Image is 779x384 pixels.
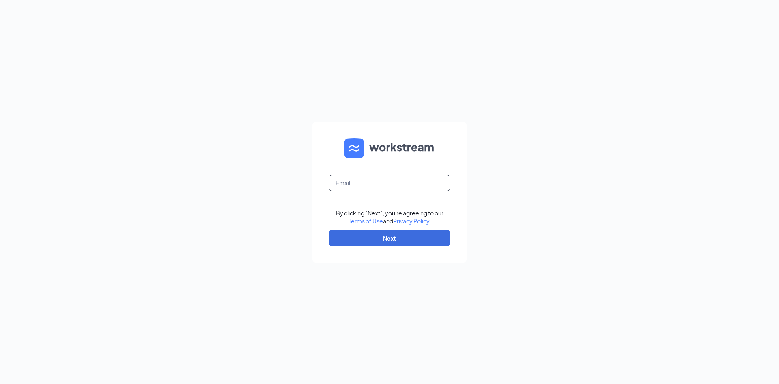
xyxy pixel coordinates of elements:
[349,217,383,225] a: Terms of Use
[329,230,450,246] button: Next
[344,138,435,158] img: WS logo and Workstream text
[393,217,429,225] a: Privacy Policy
[329,175,450,191] input: Email
[336,209,443,225] div: By clicking "Next", you're agreeing to our and .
